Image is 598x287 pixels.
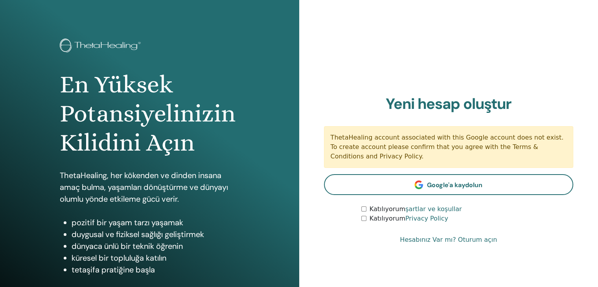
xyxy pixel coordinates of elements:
p: ThetaHealing, her kökenden ve dinden insana amaç bulma, yaşamları dönüştürme ve dünyayı olumlu yö... [60,169,239,205]
li: dünyaca ünlü bir teknik öğrenin [72,240,239,252]
a: Google'a kaydolun [324,174,574,195]
a: Hesabınız Var mı? Oturum açın [400,235,497,245]
li: pozitif bir yaşam tarzı yaşamak [72,217,239,228]
label: Katılıyorum [370,214,448,223]
li: küresel bir topluluğa katılın [72,252,239,264]
span: Google'a kaydolun [427,181,482,189]
h2: Yeni hesap oluştur [324,95,574,113]
a: şartlar ve koşullar [405,205,462,213]
li: duygusal ve fiziksel sağlığı geliştirmek [72,228,239,240]
h1: En Yüksek Potansiyelinizin Kilidini Açın [60,70,239,158]
a: Privacy Policy [405,215,448,222]
li: tetaşifa pratiğine başla [72,264,239,276]
div: ThetaHealing account associated with this Google account does not exist. To create account please... [324,126,574,168]
label: Katılıyorum [370,204,462,214]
